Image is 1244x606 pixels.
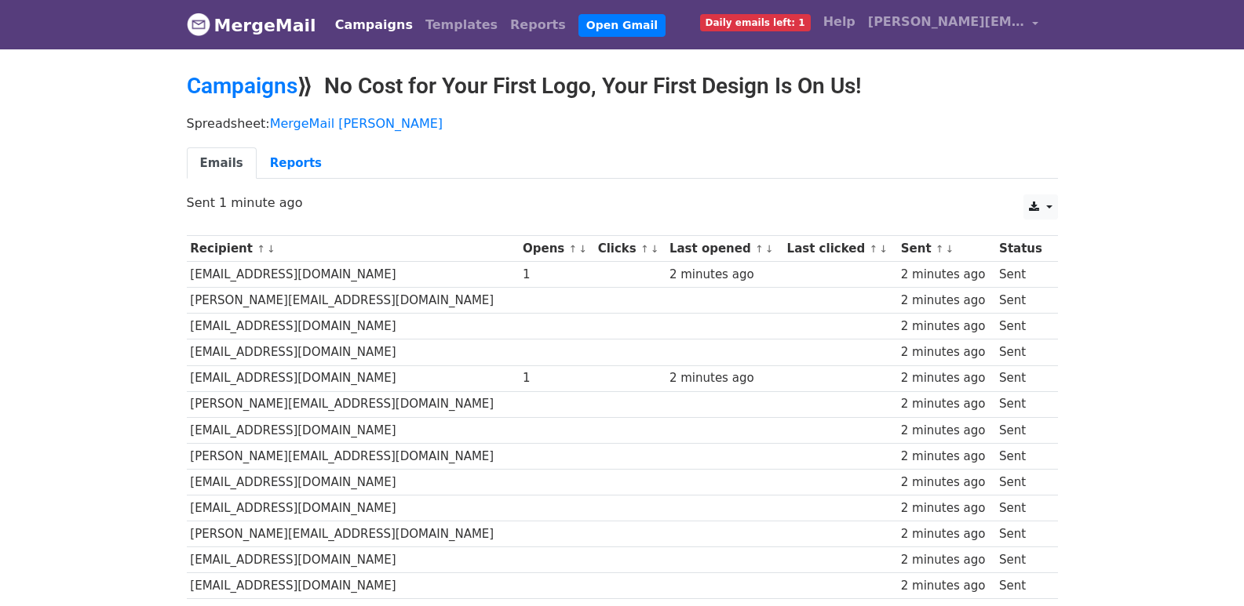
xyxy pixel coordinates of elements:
td: Sent [995,339,1049,365]
td: Sent [995,391,1049,417]
td: [EMAIL_ADDRESS][DOMAIN_NAME] [187,365,520,391]
div: 2 minutes ago [901,292,992,310]
a: ↑ [936,243,944,255]
td: Sent [995,314,1049,339]
a: Open Gmail [578,14,666,37]
a: Daily emails left: 1 [694,6,817,38]
a: Reports [257,147,335,180]
a: ↑ [640,243,649,255]
th: Clicks [594,236,666,262]
div: 2 minutes ago [901,395,992,413]
div: 2 minutes ago [901,318,992,336]
div: 2 minutes ago [901,422,992,440]
div: 2 minutes ago [669,266,779,284]
div: 2 minutes ago [901,551,992,569]
td: [PERSON_NAME][EMAIL_ADDRESS][DOMAIN_NAME] [187,521,520,547]
th: Recipient [187,236,520,262]
td: [PERSON_NAME][EMAIL_ADDRESS][DOMAIN_NAME] [187,443,520,469]
td: [PERSON_NAME][EMAIL_ADDRESS][DOMAIN_NAME] [187,288,520,314]
th: Sent [897,236,995,262]
a: ↓ [946,243,954,255]
a: ↓ [765,243,774,255]
td: Sent [995,573,1049,599]
td: [EMAIL_ADDRESS][DOMAIN_NAME] [187,314,520,339]
div: 2 minutes ago [669,369,779,387]
th: Last opened [666,236,783,262]
div: 1 [523,369,590,387]
a: MergeMail [PERSON_NAME] [270,116,443,131]
a: ↑ [257,243,265,255]
a: Templates [419,9,504,41]
div: 2 minutes ago [901,448,992,466]
h2: ⟫ No Cost for Your First Logo, Your First Design Is On Us! [187,73,1058,100]
td: Sent [995,262,1049,288]
div: 2 minutes ago [901,343,992,361]
img: MergeMail logo [187,13,210,36]
td: [EMAIL_ADDRESS][DOMAIN_NAME] [187,339,520,365]
th: Status [995,236,1049,262]
a: ↑ [755,243,764,255]
a: ↓ [651,243,659,255]
a: MergeMail [187,9,316,42]
a: Help [817,6,862,38]
div: 2 minutes ago [901,525,992,543]
span: [PERSON_NAME][EMAIL_ADDRESS][DOMAIN_NAME] [868,13,1025,31]
td: Sent [995,417,1049,443]
a: Reports [504,9,572,41]
th: Last clicked [783,236,897,262]
div: 1 [523,266,590,284]
p: Spreadsheet: [187,115,1058,132]
td: Sent [995,521,1049,547]
td: [EMAIL_ADDRESS][DOMAIN_NAME] [187,547,520,573]
a: Emails [187,147,257,180]
td: [EMAIL_ADDRESS][DOMAIN_NAME] [187,573,520,599]
a: ↓ [879,243,888,255]
div: 2 minutes ago [901,266,992,284]
td: Sent [995,547,1049,573]
td: Sent [995,365,1049,391]
a: Campaigns [187,73,297,99]
th: Opens [519,236,594,262]
a: ↓ [267,243,275,255]
td: Sent [995,469,1049,495]
td: [EMAIL_ADDRESS][DOMAIN_NAME] [187,495,520,521]
td: [EMAIL_ADDRESS][DOMAIN_NAME] [187,262,520,288]
td: [EMAIL_ADDRESS][DOMAIN_NAME] [187,469,520,495]
a: [PERSON_NAME][EMAIL_ADDRESS][DOMAIN_NAME] [862,6,1045,43]
div: 2 minutes ago [901,499,992,517]
a: ↑ [569,243,578,255]
div: 2 minutes ago [901,474,992,492]
div: 2 minutes ago [901,369,992,387]
td: [EMAIL_ADDRESS][DOMAIN_NAME] [187,417,520,443]
a: ↓ [578,243,587,255]
td: Sent [995,495,1049,521]
a: Campaigns [329,9,419,41]
div: 2 minutes ago [901,577,992,595]
iframe: Chat Widget [1166,531,1244,606]
a: ↑ [869,243,877,255]
td: Sent [995,288,1049,314]
td: [PERSON_NAME][EMAIL_ADDRESS][DOMAIN_NAME] [187,391,520,417]
p: Sent 1 minute ago [187,194,1058,211]
td: Sent [995,443,1049,469]
span: Daily emails left: 1 [700,14,811,31]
